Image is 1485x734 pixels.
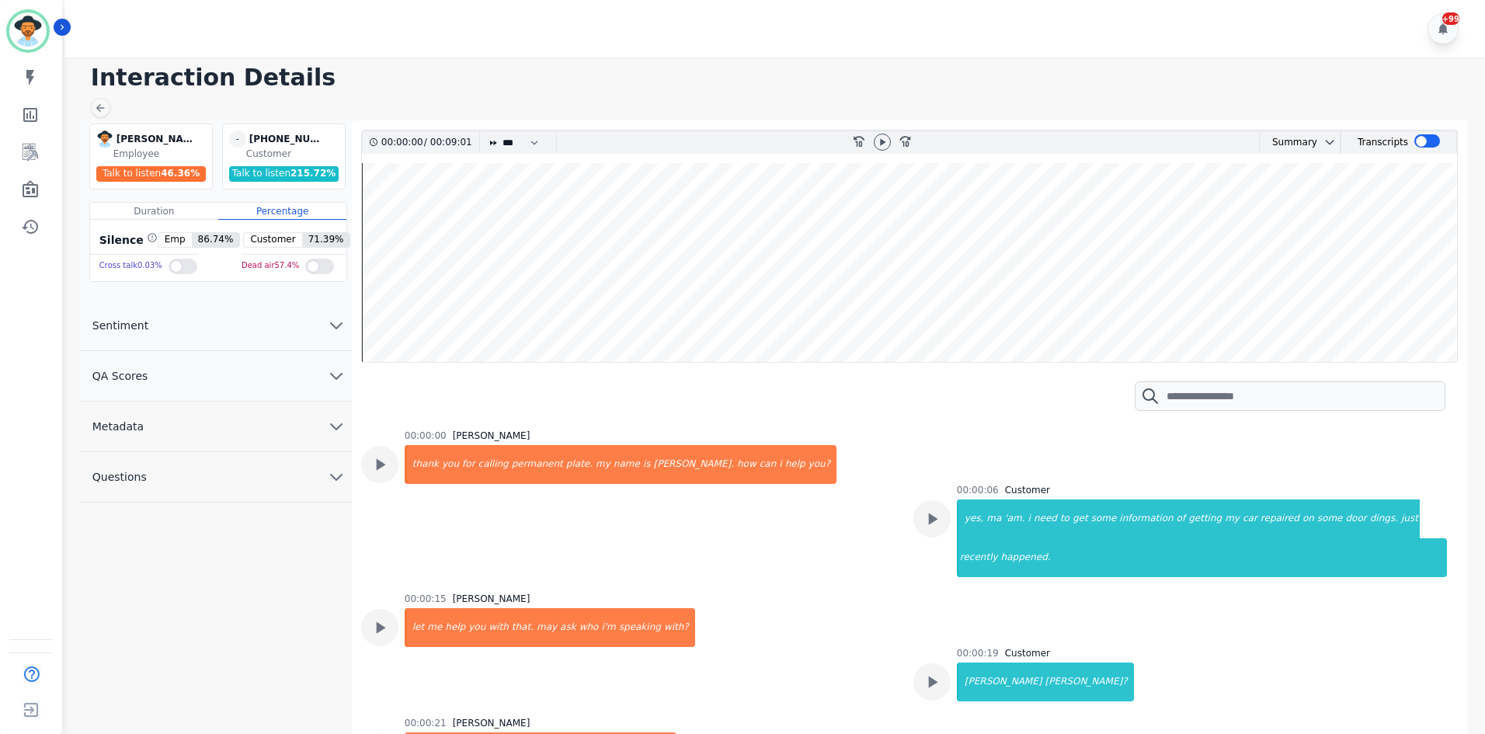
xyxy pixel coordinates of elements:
div: ask [558,608,578,647]
div: [PERSON_NAME] [117,130,194,148]
div: getting [1187,499,1223,538]
div: i'm [600,608,617,647]
div: get [1071,499,1090,538]
div: plate. [565,445,594,484]
div: information [1118,499,1174,538]
div: some [1316,499,1344,538]
svg: chevron down [1323,136,1336,148]
button: Sentiment chevron down [80,301,352,351]
span: Metadata [80,419,156,434]
div: Dead air 57.4 % [242,255,299,277]
div: calling [477,445,510,484]
button: Metadata chevron down [80,402,352,452]
span: Questions [80,469,159,485]
div: repaired [1259,499,1301,538]
div: help [784,445,807,484]
div: 00:00:00 [381,131,424,154]
div: with [487,608,509,647]
div: you [440,445,461,484]
div: i [1027,499,1032,538]
div: my [594,445,612,484]
div: Customer [246,148,342,160]
div: on [1301,499,1316,538]
div: happened. [1000,538,1447,577]
div: for [461,445,477,484]
div: [PERSON_NAME] [453,593,530,605]
div: of [1175,499,1188,538]
div: just [1400,499,1420,538]
div: with? [663,608,695,647]
div: can [758,445,778,484]
div: you [467,608,487,647]
svg: chevron down [327,468,346,486]
div: 'am. [1003,499,1026,538]
div: Transcripts [1358,131,1408,154]
div: speaking [617,608,663,647]
div: ma [985,499,1003,538]
div: name [612,445,642,484]
div: i [777,445,783,484]
div: permanent [510,445,565,484]
span: 46.36 % [161,168,200,179]
span: Sentiment [80,318,161,333]
div: 00:00:21 [405,717,447,729]
span: 215.72 % [290,168,336,179]
div: 00:00:06 [957,484,999,496]
span: QA Scores [80,368,161,384]
div: my [1223,499,1241,538]
div: door [1344,499,1368,538]
div: how [736,445,758,484]
div: need [1032,499,1059,538]
h1: Interaction Details [91,64,1469,92]
div: to [1059,499,1071,538]
div: who [578,608,600,647]
div: 00:00:19 [957,647,999,659]
div: 00:09:01 [427,131,470,154]
div: dings. [1368,499,1400,538]
div: Employee [113,148,209,160]
div: me [426,608,443,647]
button: Questions chevron down [80,452,352,503]
div: [PHONE_NUMBER] [249,130,327,148]
svg: chevron down [327,316,346,335]
span: Customer [244,233,301,247]
div: you? [807,445,836,484]
div: Customer [1005,484,1050,496]
div: may [535,608,558,647]
div: Talk to listen [96,166,207,182]
span: - [229,130,246,148]
div: [PERSON_NAME] [958,663,1044,701]
div: 00:00:15 [405,593,447,605]
div: Customer [1005,647,1050,659]
div: that. [510,608,535,647]
div: [PERSON_NAME] [453,717,530,729]
div: car [1241,499,1259,538]
div: 00:00:00 [405,430,447,442]
div: Duration [90,203,218,220]
div: some [1090,499,1118,538]
div: recently [958,538,1000,577]
div: thank [406,445,440,484]
span: 71.39 % [302,233,350,247]
svg: chevron down [327,367,346,385]
img: Bordered avatar [9,12,47,50]
svg: chevron down [327,417,346,436]
div: let [406,608,426,647]
div: Summary [1260,131,1317,154]
div: [PERSON_NAME]? [1043,663,1133,701]
div: [PERSON_NAME]. [652,445,736,484]
div: [PERSON_NAME] [453,430,530,442]
div: Silence [96,232,158,248]
div: help [443,608,467,647]
div: Percentage [218,203,346,220]
button: QA Scores chevron down [80,351,352,402]
div: / [381,131,476,154]
div: Cross talk 0.03 % [99,255,162,277]
div: yes, [958,499,986,538]
div: is [642,445,652,484]
span: Emp [158,233,192,247]
span: 86.74 % [192,233,240,247]
button: chevron down [1317,136,1336,148]
div: +99 [1442,12,1459,25]
div: Talk to listen [229,166,339,182]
